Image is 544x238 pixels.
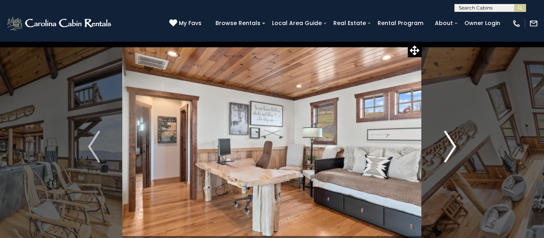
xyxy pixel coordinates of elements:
[211,17,264,29] a: Browse Rentals
[374,17,427,29] a: Rental Program
[431,17,457,29] a: About
[329,17,370,29] a: Real Estate
[6,15,113,31] img: White-1-2.png
[460,17,504,29] a: Owner Login
[88,131,100,163] img: arrow
[512,19,521,28] img: phone-regular-white.png
[444,131,456,163] img: arrow
[179,19,202,27] span: My Favs
[529,19,538,28] img: mail-regular-white.png
[169,19,204,28] a: My Favs
[268,17,326,29] a: Local Area Guide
